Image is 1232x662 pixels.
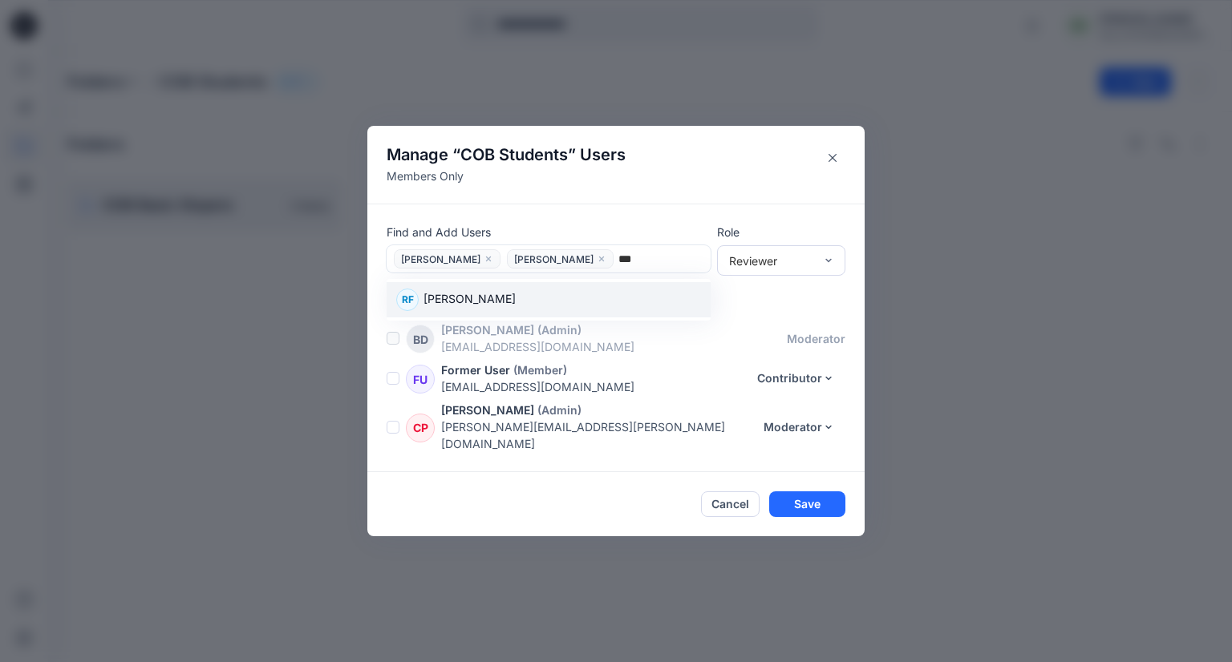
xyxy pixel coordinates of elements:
[514,252,594,270] span: [PERSON_NAME]
[769,491,845,517] button: Save
[484,251,493,267] button: close
[537,402,582,418] p: (Admin)
[513,361,567,378] p: (Member)
[423,290,516,311] p: [PERSON_NAME]
[401,252,480,270] span: [PERSON_NAME]
[460,145,568,164] span: COB Students
[406,365,435,394] div: FU
[701,491,760,517] button: Cancel
[387,145,626,164] h4: Manage “ ” Users
[729,252,814,269] div: Reviewer
[441,418,753,452] p: [PERSON_NAME][EMAIL_ADDRESS][PERSON_NAME][DOMAIN_NAME]
[441,402,534,418] p: [PERSON_NAME]
[717,224,845,240] p: Role
[396,289,419,311] div: RF
[537,321,582,338] p: (Admin)
[387,224,711,240] p: Find and Add Users
[406,325,435,353] div: BD
[820,145,845,171] button: Close
[787,330,845,347] p: moderator
[753,414,845,440] button: Moderator
[747,365,845,391] button: Contributor
[597,251,606,267] button: close
[441,361,510,378] p: Former User
[441,378,747,395] p: [EMAIL_ADDRESS][DOMAIN_NAME]
[441,338,787,355] p: [EMAIL_ADDRESS][DOMAIN_NAME]
[387,168,626,184] p: Members Only
[441,321,534,338] p: [PERSON_NAME]
[406,414,435,442] div: CP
